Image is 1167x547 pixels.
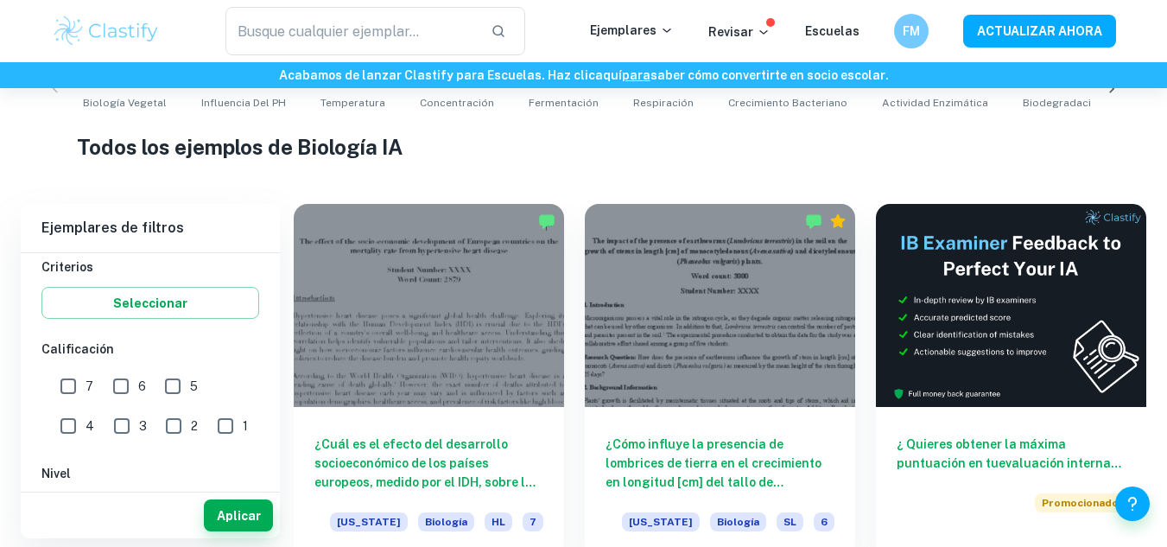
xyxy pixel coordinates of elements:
[41,467,71,480] font: Nivel
[728,97,847,109] font: Crecimiento bacteriano
[1042,497,1119,509] font: Promocionado
[805,213,822,230] img: Marcado
[52,14,162,48] img: Logotipo de Clastify
[903,24,920,38] font: FM
[1115,487,1150,521] button: Ayuda y comentarios
[805,24,859,38] a: Escuelas
[963,15,1116,47] button: ACTUALIZAR AHORA
[314,437,536,546] font: ¿Cuál es el efecto del desarrollo socioeconómico de los países europeos, medido por el IDH, sobre...
[650,68,885,82] font: saber cómo convertirte en socio escolar
[717,516,759,528] font: Biología
[201,97,286,109] font: Influencia del pH
[530,516,536,528] font: 7
[999,456,1121,470] font: evaluación interna
[41,287,259,319] button: Seleccionar
[633,97,694,109] font: Respiración
[882,97,988,109] font: Actividad enzimática
[113,296,187,310] font: Seleccionar
[885,68,889,82] font: .
[425,516,467,528] font: Biología
[41,342,114,356] font: Calificación
[139,419,147,433] font: 3
[77,135,403,159] font: Todos los ejemplos de Biología IA
[977,25,1102,39] font: ACTUALIZAR AHORA
[41,260,93,274] font: Criterios
[492,516,505,528] font: HL
[783,516,796,528] font: SL
[876,204,1146,407] img: Uña del pulgar
[204,499,273,531] button: Aplicar
[243,419,248,433] font: 1
[595,68,622,82] font: aquí
[529,97,599,109] font: Fermentación
[279,68,595,82] font: Acabamos de lanzar Clastify para Escuelas. Haz clic
[420,97,494,109] font: Concentración
[821,516,828,528] font: 6
[83,97,167,109] font: Biología vegetal
[320,97,385,109] font: Temperatura
[629,516,693,528] font: [US_STATE]
[708,25,753,39] font: Revisar
[829,213,847,230] div: De primera calidad
[41,219,184,236] font: Ejemplares de filtros
[538,213,555,230] img: Marcado
[897,437,1066,470] font: ¿ Quieres obtener la máxima puntuación en tu
[86,379,93,393] font: 7
[190,379,198,393] font: 5
[225,7,477,55] input: Busque cualquier ejemplar...
[1023,97,1104,109] font: Biodegradación
[894,14,929,48] button: FM
[191,419,198,433] font: 2
[337,516,401,528] font: [US_STATE]
[217,509,261,523] font: Aplicar
[590,23,656,37] font: Ejemplares
[622,68,650,82] a: para
[138,379,146,393] font: 6
[86,419,94,433] font: 4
